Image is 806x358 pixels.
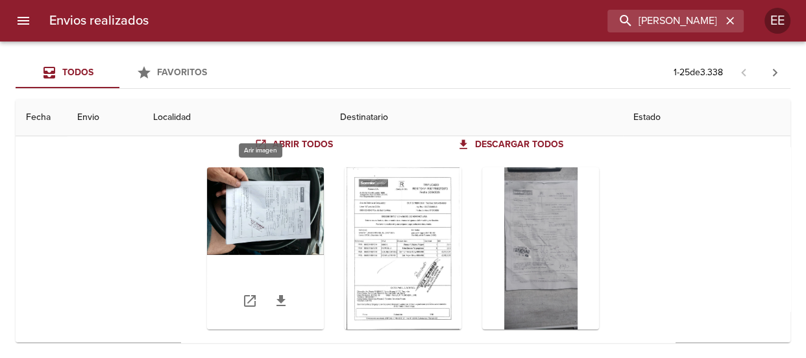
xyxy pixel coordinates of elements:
[16,99,67,136] th: Fecha
[252,133,338,157] a: Abrir todos
[607,10,722,32] input: buscar
[67,99,143,136] th: Envio
[459,137,563,153] span: Descargar todos
[257,137,333,153] span: Abrir todos
[330,99,623,136] th: Destinatario
[49,10,149,31] h6: Envios realizados
[759,57,790,88] span: Pagina siguiente
[764,8,790,34] div: Abrir información de usuario
[345,167,461,329] div: Arir imagen
[157,67,207,78] span: Favoritos
[454,133,568,157] a: Descargar todos
[482,167,599,329] div: Arir imagen
[674,66,723,79] p: 1 - 25 de 3.338
[8,5,39,36] button: menu
[62,67,93,78] span: Todos
[265,285,297,316] a: Descargar
[623,99,790,136] th: Estado
[234,285,265,316] a: Abrir
[16,57,223,88] div: Tabs Envios
[764,8,790,34] div: EE
[728,66,759,78] span: Pagina anterior
[143,99,330,136] th: Localidad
